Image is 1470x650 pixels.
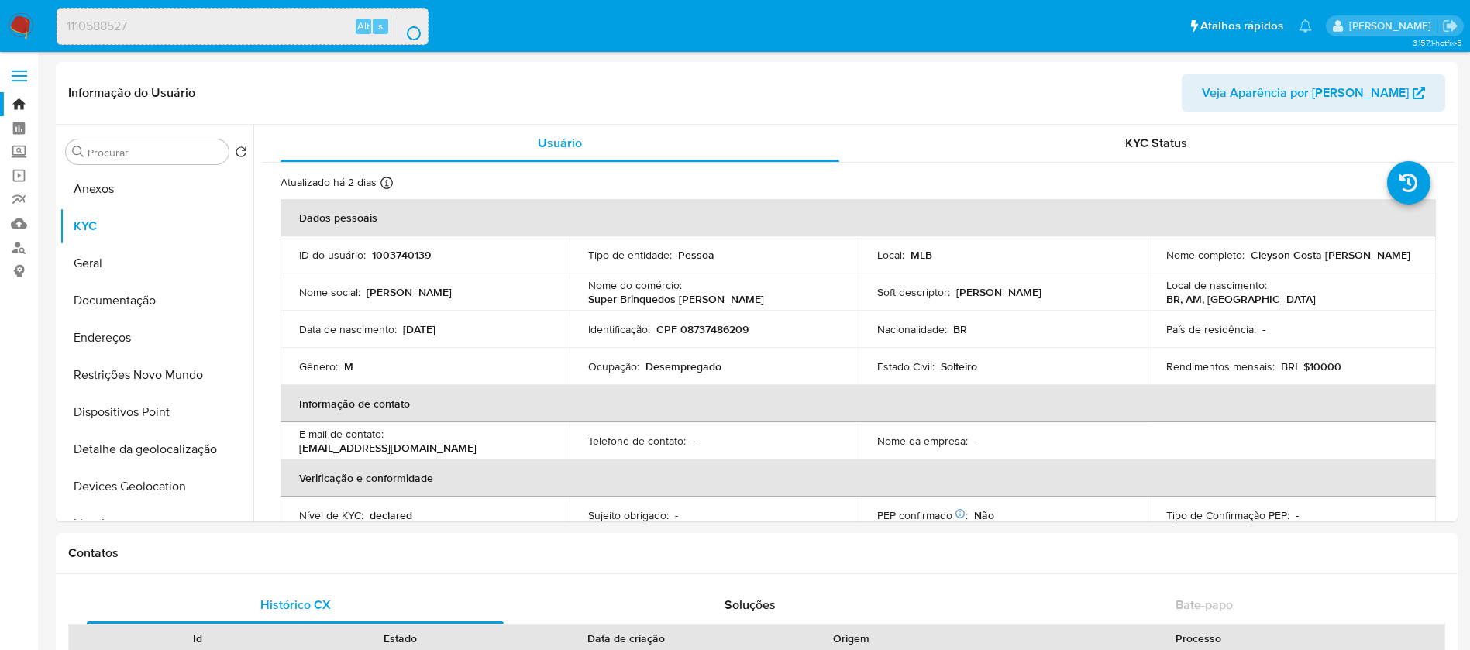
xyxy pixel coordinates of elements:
[877,434,968,448] p: Nome da empresa :
[60,319,253,356] button: Endereços
[299,441,477,455] p: [EMAIL_ADDRESS][DOMAIN_NAME]
[1166,292,1316,306] p: BR, AM, [GEOGRAPHIC_DATA]
[235,146,247,163] button: Retornar ao pedido padrão
[941,359,977,373] p: Solteiro
[1166,278,1267,292] p: Local de nascimento :
[1200,18,1283,34] span: Atalhos rápidos
[344,359,353,373] p: M
[964,631,1434,646] div: Processo
[953,322,967,336] p: BR
[877,285,950,299] p: Soft descriptor :
[57,16,428,36] input: Pesquise usuários ou casos...
[1202,74,1409,112] span: Veja Aparência por [PERSON_NAME]
[299,322,397,336] p: Data de nascimento :
[60,431,253,468] button: Detalhe da geolocalização
[1442,18,1458,34] a: Sair
[60,208,253,245] button: KYC
[1166,322,1256,336] p: País de residência :
[367,285,452,299] p: [PERSON_NAME]
[645,359,721,373] p: Desempregado
[588,278,682,292] p: Nome do comércio :
[588,508,669,522] p: Sujeito obrigado :
[60,468,253,505] button: Devices Geolocation
[60,356,253,394] button: Restrições Novo Mundo
[68,545,1445,561] h1: Contatos
[281,175,377,190] p: Atualizado há 2 dias
[1349,19,1437,33] p: weverton.gomes@mercadopago.com.br
[299,359,338,373] p: Gênero :
[60,170,253,208] button: Anexos
[299,508,363,522] p: Nível de KYC :
[1281,359,1341,373] p: BRL $10000
[877,359,935,373] p: Estado Civil :
[1125,134,1187,152] span: KYC Status
[761,631,942,646] div: Origem
[678,248,714,262] p: Pessoa
[656,322,749,336] p: CPF 08737486209
[588,434,686,448] p: Telefone de contato :
[60,394,253,431] button: Dispositivos Point
[1166,248,1245,262] p: Nome completo :
[588,292,764,306] p: Super Brinquedos [PERSON_NAME]
[310,631,491,646] div: Estado
[299,248,366,262] p: ID do usuário :
[403,322,435,336] p: [DATE]
[88,146,222,160] input: Procurar
[60,282,253,319] button: Documentação
[60,245,253,282] button: Geral
[1166,359,1275,373] p: Rendimentos mensais :
[391,15,422,37] button: search-icon
[725,596,776,614] span: Soluções
[956,285,1041,299] p: [PERSON_NAME]
[107,631,288,646] div: Id
[877,322,947,336] p: Nacionalidade :
[1166,508,1289,522] p: Tipo de Confirmação PEP :
[1296,508,1299,522] p: -
[1182,74,1445,112] button: Veja Aparência por [PERSON_NAME]
[877,248,904,262] p: Local :
[911,248,932,262] p: MLB
[538,134,582,152] span: Usuário
[513,631,739,646] div: Data de criação
[299,427,384,441] p: E-mail de contato :
[877,508,968,522] p: PEP confirmado :
[357,19,370,33] span: Alt
[68,85,195,101] h1: Informação do Usuário
[588,322,650,336] p: Identificação :
[370,508,412,522] p: declared
[1262,322,1265,336] p: -
[72,146,84,158] button: Procurar
[588,359,639,373] p: Ocupação :
[1176,596,1233,614] span: Bate-papo
[588,248,672,262] p: Tipo de entidade :
[1299,19,1312,33] a: Notificações
[372,248,431,262] p: 1003740139
[974,508,994,522] p: Não
[281,459,1436,497] th: Verificação e conformidade
[260,596,331,614] span: Histórico CX
[974,434,977,448] p: -
[299,285,360,299] p: Nome social :
[675,508,678,522] p: -
[281,199,1436,236] th: Dados pessoais
[692,434,695,448] p: -
[60,505,253,542] button: Lista Interna
[378,19,383,33] span: s
[281,385,1436,422] th: Informação de contato
[1251,248,1410,262] p: Cleyson Costa [PERSON_NAME]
